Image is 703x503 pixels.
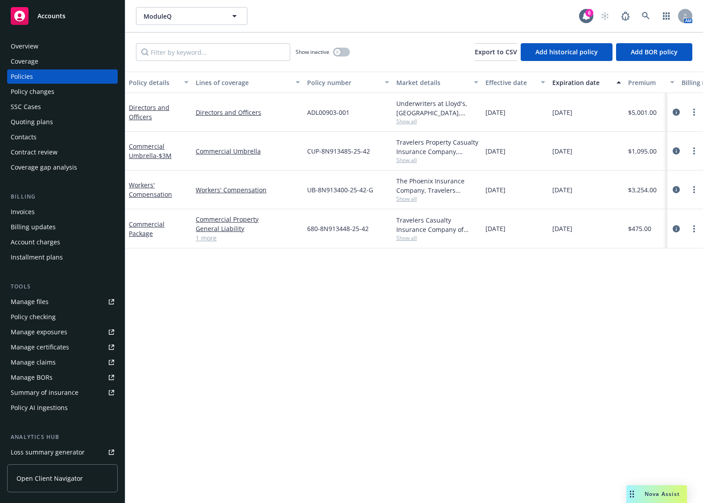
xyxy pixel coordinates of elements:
a: Workers' Compensation [196,185,300,195]
span: 680-8N913448-25-42 [307,224,369,233]
button: Premium [625,72,678,93]
button: Lines of coverage [192,72,304,93]
span: Add BOR policy [631,48,678,56]
a: more [689,107,699,118]
a: Policy AI ingestions [7,401,118,415]
a: more [689,146,699,156]
a: Manage claims [7,355,118,369]
div: Market details [396,78,469,87]
div: Policy number [307,78,379,87]
div: Expiration date [552,78,611,87]
a: Manage exposures [7,325,118,339]
span: $5,001.00 [628,108,657,117]
a: Commercial Umbrella [129,142,172,160]
button: Expiration date [549,72,625,93]
span: Open Client Navigator [16,474,83,483]
a: 1 more [196,233,300,243]
a: Policy checking [7,310,118,324]
div: Manage BORs [11,370,53,385]
div: Coverage [11,54,38,69]
a: Directors and Officers [129,103,169,121]
div: Analytics hub [7,433,118,442]
a: General Liability [196,224,300,233]
div: Billing [7,192,118,201]
a: more [689,184,699,195]
a: Directors and Officers [196,108,300,117]
a: circleInformation [671,223,682,234]
a: Start snowing [596,7,614,25]
div: Invoices [11,205,35,219]
div: Manage files [11,295,49,309]
div: Loss summary generator [11,445,85,459]
div: Tools [7,282,118,291]
a: Coverage gap analysis [7,160,118,174]
span: Accounts [37,12,66,20]
div: Overview [11,39,38,53]
a: Loss summary generator [7,445,118,459]
a: Search [637,7,655,25]
button: Policy details [125,72,192,93]
span: $1,095.00 [628,146,657,156]
span: CUP-8N913485-25-42 [307,146,370,156]
div: Manage exposures [11,325,67,339]
a: Installment plans [7,250,118,264]
div: Installment plans [11,250,63,264]
a: circleInformation [671,107,682,118]
button: ModuleQ [136,7,247,25]
span: UB-8N913400-25-42-G [307,185,373,195]
button: Effective date [482,72,549,93]
a: Coverage [7,54,118,69]
a: Workers' Compensation [129,181,172,199]
a: Accounts [7,4,118,28]
a: more [689,223,699,234]
input: Filter by keyword... [136,43,290,61]
span: Show all [396,118,478,125]
span: Show all [396,234,478,242]
button: Export to CSV [475,43,517,61]
button: Nova Assist [626,485,687,503]
span: [DATE] [552,108,572,117]
span: $3,254.00 [628,185,657,195]
a: Account charges [7,235,118,249]
div: Policy checking [11,310,56,324]
div: Policy details [129,78,179,87]
div: Account charges [11,235,60,249]
span: Export to CSV [475,48,517,56]
span: [DATE] [485,185,506,195]
span: [DATE] [552,224,572,233]
button: Policy number [304,72,393,93]
a: Report a Bug [617,7,634,25]
div: Policy changes [11,85,54,99]
a: Overview [7,39,118,53]
div: Manage claims [11,355,56,369]
div: Lines of coverage [196,78,290,87]
a: Commercial Package [129,220,164,238]
a: Commercial Property [196,215,300,224]
button: Add BOR policy [616,43,692,61]
a: circleInformation [671,146,682,156]
div: Premium [628,78,665,87]
span: Show inactive [296,48,329,56]
div: Contract review [11,145,58,159]
a: Switch app [658,7,675,25]
span: [DATE] [485,146,506,156]
a: SSC Cases [7,100,118,114]
span: Show all [396,195,478,203]
a: Billing updates [7,220,118,234]
span: ModuleQ [144,12,221,21]
a: Quoting plans [7,115,118,129]
div: Quoting plans [11,115,53,129]
span: Show all [396,156,478,164]
div: 6 [585,9,593,17]
div: Travelers Casualty Insurance Company of America, Travelers Insurance [396,215,478,234]
div: Travelers Property Casualty Insurance Company, Travelers Insurance [396,138,478,156]
div: Contacts [11,130,37,144]
div: Policies [11,69,33,84]
div: Policy AI ingestions [11,401,68,415]
div: Manage certificates [11,340,69,354]
a: Manage certificates [7,340,118,354]
a: circleInformation [671,184,682,195]
a: Manage BORs [7,370,118,385]
button: Market details [393,72,482,93]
